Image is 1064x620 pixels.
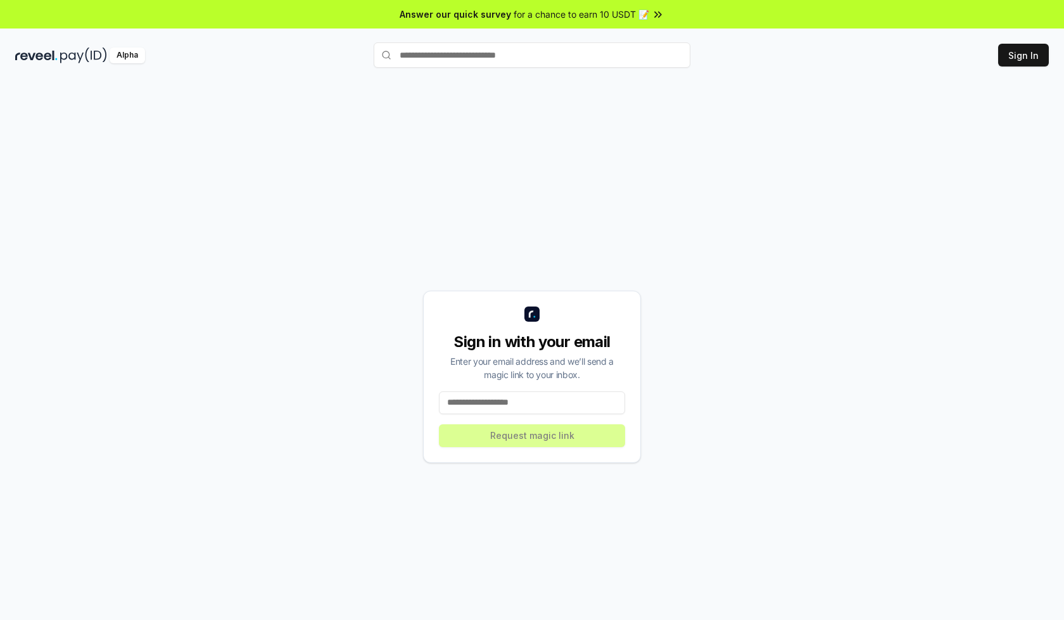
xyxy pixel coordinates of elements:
[439,332,625,352] div: Sign in with your email
[439,355,625,381] div: Enter your email address and we’ll send a magic link to your inbox.
[15,47,58,63] img: reveel_dark
[514,8,649,21] span: for a chance to earn 10 USDT 📝
[400,8,511,21] span: Answer our quick survey
[60,47,107,63] img: pay_id
[110,47,145,63] div: Alpha
[524,307,540,322] img: logo_small
[998,44,1049,66] button: Sign In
